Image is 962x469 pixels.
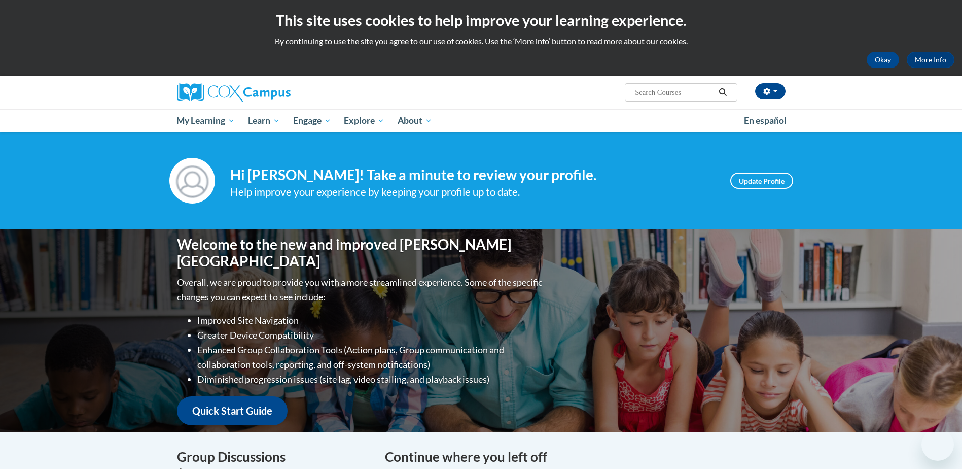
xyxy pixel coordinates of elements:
h4: Continue where you left off [385,447,786,467]
iframe: Button to launch messaging window [921,428,954,461]
button: Okay [867,52,899,68]
span: Explore [344,115,384,127]
div: Main menu [162,109,801,132]
button: Account Settings [755,83,786,99]
span: Learn [248,115,280,127]
h4: Hi [PERSON_NAME]! Take a minute to review your profile. [230,166,715,184]
h1: Welcome to the new and improved [PERSON_NAME][GEOGRAPHIC_DATA] [177,236,545,270]
p: By continuing to use the site you agree to our use of cookies. Use the ‘More info’ button to read... [8,36,954,47]
a: More Info [907,52,954,68]
div: Help improve your experience by keeping your profile up to date. [230,184,715,200]
a: My Learning [170,109,242,132]
li: Enhanced Group Collaboration Tools (Action plans, Group communication and collaboration tools, re... [197,343,545,372]
a: Update Profile [730,173,793,189]
a: Cox Campus [177,83,370,102]
p: Overall, we are proud to provide you with a more streamlined experience. Some of the specific cha... [177,275,545,305]
img: Profile Image [169,158,215,204]
button: Search [715,86,730,98]
h2: This site uses cookies to help improve your learning experience. [8,10,954,30]
span: En español [744,115,787,126]
span: Engage [293,115,331,127]
a: Learn [241,109,287,132]
li: Improved Site Navigation [197,313,545,328]
a: En español [737,110,793,131]
li: Diminished progression issues (site lag, video stalling, and playback issues) [197,372,545,387]
span: My Learning [176,115,235,127]
h4: Group Discussions [177,447,370,467]
span: About [398,115,432,127]
a: Explore [337,109,391,132]
a: Quick Start Guide [177,396,288,425]
img: Cox Campus [177,83,291,102]
input: Search Courses [634,86,715,98]
a: Engage [287,109,338,132]
li: Greater Device Compatibility [197,328,545,343]
a: About [391,109,439,132]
